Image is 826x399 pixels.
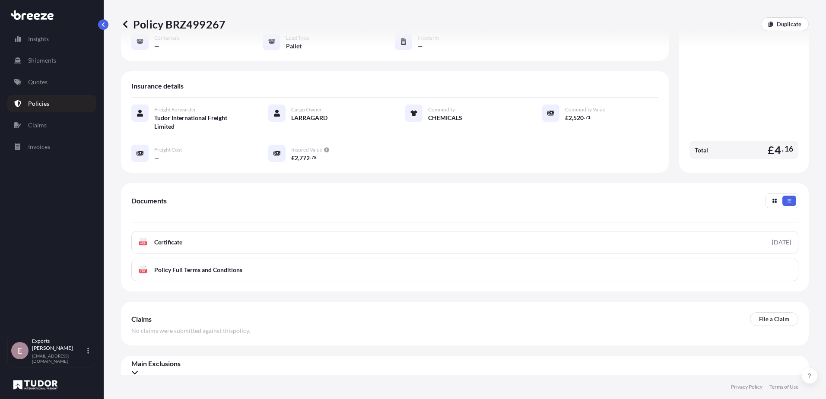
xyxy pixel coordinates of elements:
[769,383,798,390] a: Terms of Use
[32,338,86,351] p: Exports [PERSON_NAME]
[777,20,801,28] p: Duplicate
[7,138,96,155] a: Invoices
[7,117,96,134] a: Claims
[11,378,60,392] img: organization-logo
[295,155,298,161] span: 2
[154,146,182,153] span: Freight Cost
[310,156,311,159] span: .
[131,82,184,90] span: Insurance details
[585,116,591,119] span: 71
[428,114,462,122] span: CHEMICALS
[140,269,146,272] text: PDF
[775,145,781,155] span: 4
[154,266,242,274] span: Policy Full Terms and Conditions
[7,73,96,91] a: Quotes
[731,383,762,390] a: Privacy Policy
[154,238,182,247] span: Certificate
[154,106,196,113] span: Freight Forwarder
[28,142,50,151] p: Invoices
[311,156,317,159] span: 78
[154,114,248,131] span: Tudor International Freight Limited
[291,106,322,113] span: Cargo Owner
[298,155,299,161] span: ,
[18,346,22,355] span: E
[28,78,48,86] p: Quotes
[772,238,791,247] div: [DATE]
[140,242,146,245] text: PDF
[565,115,569,121] span: £
[131,231,798,253] a: PDFCertificate[DATE]
[131,359,798,377] div: Main Exclusions
[782,146,784,152] span: .
[750,312,798,326] a: File a Claim
[291,146,322,153] span: Insured Value
[7,52,96,69] a: Shipments
[761,17,809,31] a: Duplicate
[584,116,585,119] span: .
[785,146,793,152] span: 16
[7,30,96,47] a: Insights
[32,353,86,364] p: [EMAIL_ADDRESS][DOMAIN_NAME]
[131,259,798,281] a: PDFPolicy Full Terms and Conditions
[291,155,295,161] span: £
[428,106,455,113] span: Commodity
[572,115,573,121] span: ,
[131,315,152,323] span: Claims
[28,99,49,108] p: Policies
[569,115,572,121] span: 2
[7,95,96,112] a: Policies
[695,146,708,155] span: Total
[28,56,56,65] p: Shipments
[573,115,584,121] span: 520
[291,114,327,122] span: LARRAGARD
[121,17,226,31] p: Policy BRZ499267
[131,326,250,335] span: No claims were submitted against this policy .
[28,121,47,130] p: Claims
[131,359,798,368] span: Main Exclusions
[759,315,789,323] p: File a Claim
[565,106,605,113] span: Commodity Value
[299,155,310,161] span: 772
[768,145,774,155] span: £
[154,154,159,162] span: —
[28,35,49,43] p: Insights
[131,196,167,205] span: Documents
